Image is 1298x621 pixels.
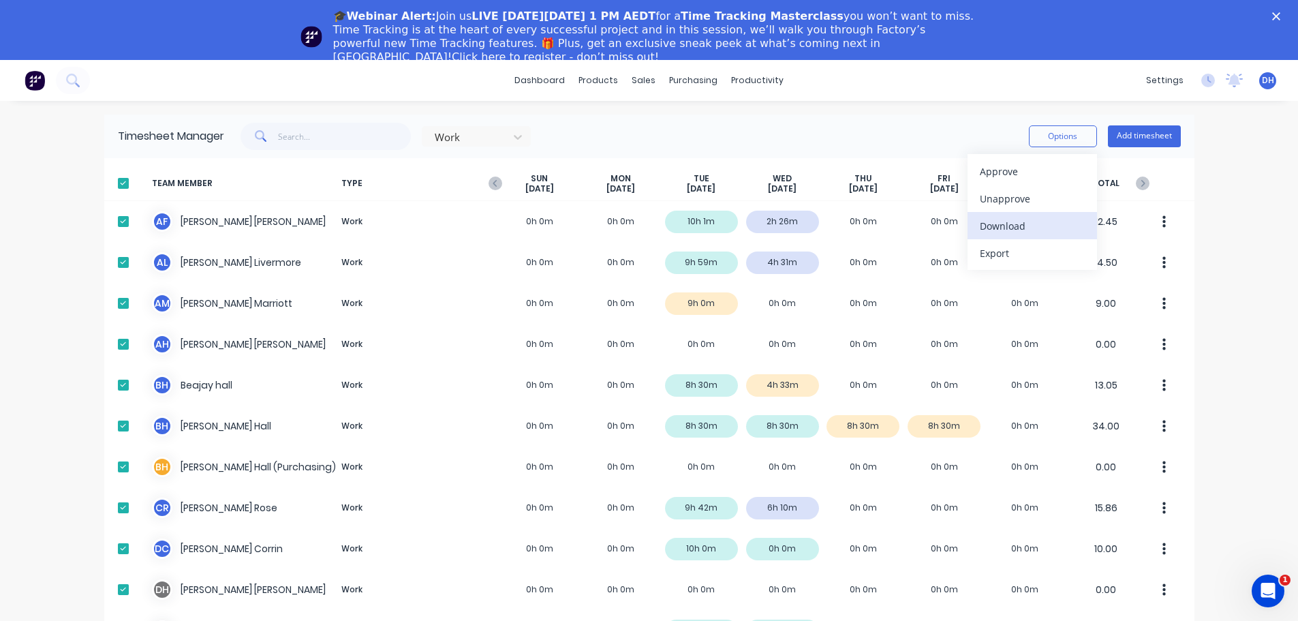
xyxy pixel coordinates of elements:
[1029,125,1097,147] button: Options
[1066,173,1147,194] span: TOTAL
[980,189,1085,209] div: Unapprove
[980,162,1085,181] div: Approve
[980,216,1085,236] div: Download
[611,173,631,184] span: MON
[849,183,878,194] span: [DATE]
[278,123,411,150] input: Search...
[980,243,1085,263] div: Export
[1262,74,1274,87] span: DH
[1272,12,1286,20] div: Close
[336,173,499,194] span: TYPE
[333,10,976,64] div: Join us for a you won’t want to miss. Time Tracking is at the heart of every successful project a...
[606,183,635,194] span: [DATE]
[572,70,625,91] div: products
[938,173,951,184] span: FRI
[152,173,336,194] span: TEAM MEMBER
[300,26,322,48] img: Profile image for Team
[773,173,792,184] span: WED
[724,70,790,91] div: productivity
[694,173,709,184] span: TUE
[1280,575,1291,586] span: 1
[525,183,554,194] span: [DATE]
[472,10,655,22] b: LIVE [DATE][DATE] 1 PM AEDT
[1108,125,1181,147] button: Add timesheet
[25,70,45,91] img: Factory
[452,50,659,63] a: Click here to register - don’t miss out!
[930,183,959,194] span: [DATE]
[768,183,797,194] span: [DATE]
[687,183,715,194] span: [DATE]
[681,10,844,22] b: Time Tracking Masterclass
[662,70,724,91] div: purchasing
[625,70,662,91] div: sales
[531,173,548,184] span: SUN
[508,70,572,91] a: dashboard
[333,10,436,22] b: 🎓Webinar Alert:
[1139,70,1190,91] div: settings
[118,128,224,145] div: Timesheet Manager
[1252,575,1284,607] iframe: Intercom live chat
[854,173,871,184] span: THU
